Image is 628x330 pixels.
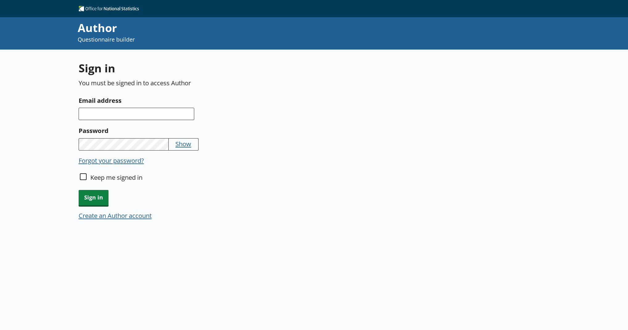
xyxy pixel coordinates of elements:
label: Email address [79,95,388,105]
button: Show [175,139,191,148]
button: Sign in [79,190,109,206]
div: Author [78,20,423,36]
label: Password [79,126,388,135]
h1: Sign in [79,61,388,76]
p: Questionnaire builder [78,36,423,43]
label: Keep me signed in [90,173,142,182]
p: You must be signed in to access Author [79,78,388,87]
button: Forgot your password? [79,156,144,165]
button: Create an Author account [79,211,152,220]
